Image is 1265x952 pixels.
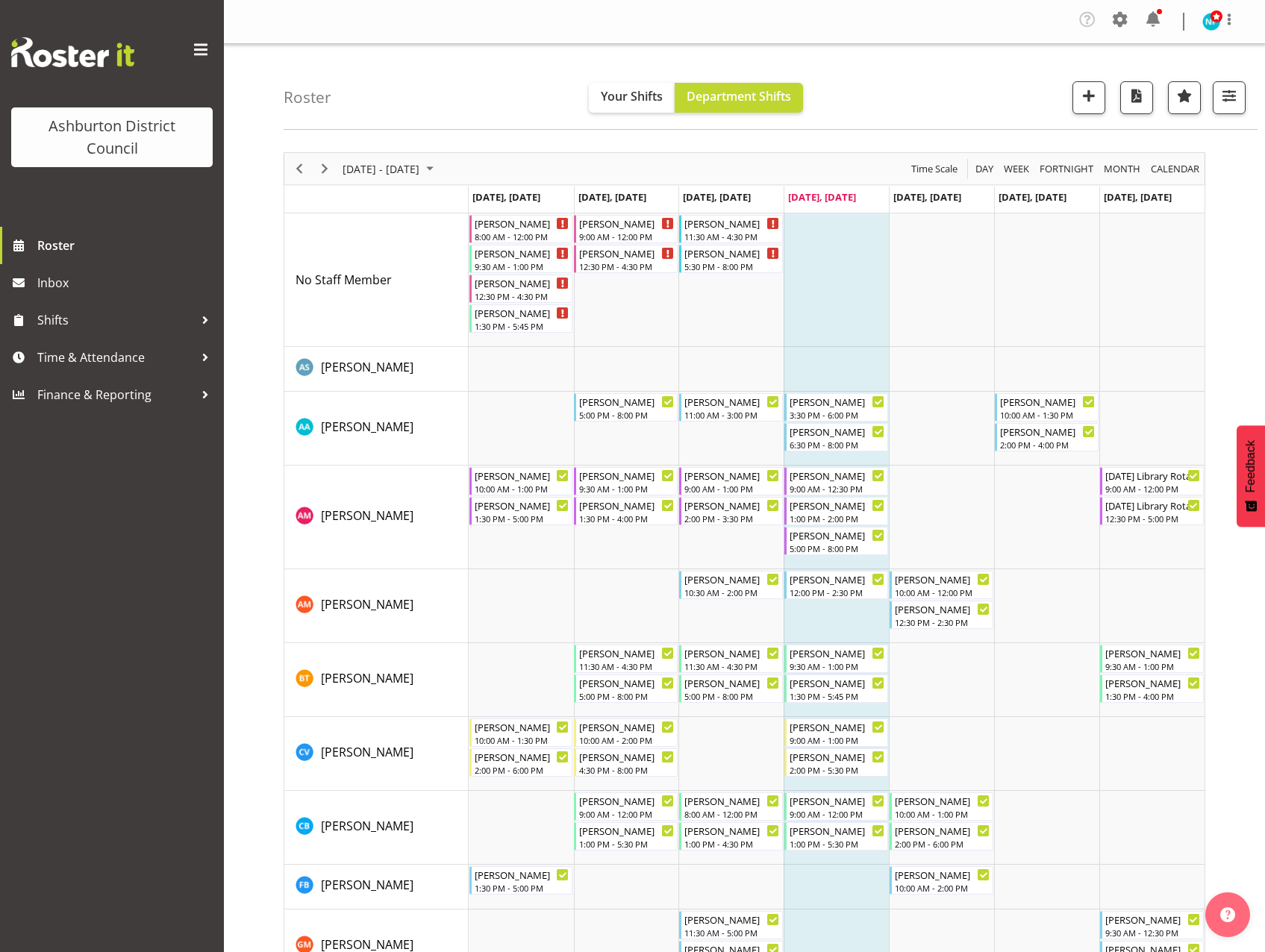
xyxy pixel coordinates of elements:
div: 10:00 AM - 1:30 PM [475,734,569,746]
div: [PERSON_NAME] [475,867,569,882]
div: 5:00 PM - 8:00 PM [684,690,779,702]
button: Timeline Month [1102,160,1143,178]
div: [PERSON_NAME] [475,498,569,513]
div: Celeste Bennett"s event - Celeste Bennett Begin From Wednesday, September 3, 2025 at 8:00:00 AM G... [679,792,783,821]
span: Day [974,160,995,178]
div: [DATE] Library Rotation [1105,468,1200,483]
button: Your Shifts [589,83,675,113]
div: No Staff Member"s event - Phoebe Wang Begin From Tuesday, September 2, 2025 at 9:00:00 AM GMT+12:... [574,215,678,243]
div: Celeste Bennett"s event - Celeste Bennett Begin From Friday, September 5, 2025 at 10:00:00 AM GMT... [890,792,993,821]
div: [PERSON_NAME] [579,719,674,734]
div: [PERSON_NAME] [684,394,779,409]
div: 2:00 PM - 6:00 PM [475,764,569,776]
div: [PERSON_NAME] [895,601,990,616]
div: [PERSON_NAME] [475,305,569,320]
span: [PERSON_NAME] [321,818,413,834]
div: [PERSON_NAME] [684,823,779,838]
div: 1:30 PM - 4:00 PM [579,513,674,524]
div: [PERSON_NAME] [1105,675,1200,690]
div: [PERSON_NAME] [475,245,569,260]
div: Celeste Bennett"s event - Celeste Bennett Begin From Thursday, September 4, 2025 at 9:00:00 AM GM... [784,792,888,821]
div: No Staff Member"s event - Phoebe Wang Begin From Tuesday, September 2, 2025 at 12:30:00 PM GMT+12... [574,245,678,273]
div: [PERSON_NAME] [1000,424,1095,439]
button: Add a new shift [1072,81,1105,114]
div: Amanda Ackroyd"s event - Amanda Ackroyd Begin From Saturday, September 6, 2025 at 10:00:00 AM GMT... [995,393,1099,422]
button: Time Scale [909,160,961,178]
td: Carla Verberne resource [284,717,469,791]
img: Rosterit website logo [11,37,134,67]
td: Anthea Moore resource [284,569,469,643]
div: 9:30 AM - 1:00 PM [579,483,674,495]
span: Shifts [37,309,194,331]
div: [PERSON_NAME] [895,793,990,808]
div: [PERSON_NAME] [790,749,884,764]
div: No Staff Member"s event - Phoebe Wang Begin From Monday, September 1, 2025 at 8:00:00 AM GMT+12:0... [469,215,573,243]
div: Amanda Ackroyd"s event - Amanda Ackroyd Begin From Tuesday, September 2, 2025 at 5:00:00 PM GMT+1... [574,393,678,422]
div: 11:30 AM - 4:30 PM [684,660,779,672]
div: Amanda Ackroyd"s event - Amanda Ackroyd Begin From Wednesday, September 3, 2025 at 11:00:00 AM GM... [679,393,783,422]
div: 6:30 PM - 8:00 PM [790,439,884,451]
div: 12:30 PM - 4:30 PM [475,290,569,302]
div: 11:30 AM - 5:00 PM [684,927,779,939]
button: Month [1149,160,1202,178]
a: [PERSON_NAME] [321,876,413,894]
div: Anna Mattson"s event - Anna Mattson Begin From Tuesday, September 2, 2025 at 9:30:00 AM GMT+12:00... [574,467,678,495]
span: [DATE] - [DATE] [341,160,421,178]
div: Ben Tomassetti"s event - Ben Tomassetti Begin From Thursday, September 4, 2025 at 1:30:00 PM GMT+... [784,674,888,703]
div: 1:30 PM - 5:45 PM [790,690,884,702]
div: Carla Verberne"s event - Carla Verberne Begin From Thursday, September 4, 2025 at 2:00:00 PM GMT+... [784,748,888,777]
div: Amanda Ackroyd"s event - Amanda Ackroyd Begin From Thursday, September 4, 2025 at 6:30:00 PM GMT+... [784,423,888,451]
div: [PERSON_NAME] [895,867,990,882]
div: [PERSON_NAME] [684,571,779,586]
div: [PERSON_NAME] [790,823,884,838]
div: [PERSON_NAME] [684,793,779,808]
span: [DATE], [DATE] [893,190,961,204]
div: [PERSON_NAME] [790,394,884,409]
td: Feturi Brown resource [284,865,469,909]
div: 10:00 AM - 1:00 PM [475,483,569,495]
div: 5:00 PM - 8:00 PM [579,409,674,421]
td: Celeste Bennett resource [284,791,469,865]
div: Celeste Bennett"s event - Celeste Bennett Begin From Tuesday, September 2, 2025 at 1:00:00 PM GMT... [574,822,678,851]
div: 1:00 PM - 4:30 PM [684,838,779,850]
div: [PERSON_NAME] [790,527,884,542]
button: Next [315,160,335,178]
div: 2:00 PM - 3:30 PM [684,513,779,524]
span: Roster [37,234,216,257]
div: [PERSON_NAME] [475,719,569,734]
div: [PERSON_NAME] [895,823,990,838]
div: 1:30 PM - 5:00 PM [475,513,569,524]
td: Anna Mattson resource [284,466,469,569]
a: [PERSON_NAME] [321,418,413,436]
div: [PERSON_NAME] [579,394,674,409]
div: [PERSON_NAME] [579,468,674,483]
div: [PERSON_NAME] [579,216,674,231]
div: Ben Tomassetti"s event - Ben Tomassetti Begin From Wednesday, September 3, 2025 at 5:00:00 PM GMT... [679,674,783,703]
div: [PERSON_NAME] [1105,912,1200,927]
div: Ben Tomassetti"s event - Ben Tomassetti Begin From Sunday, September 7, 2025 at 9:30:00 AM GMT+12... [1100,645,1204,673]
div: [PERSON_NAME] [579,823,674,838]
div: Gabriela Marilla"s event - Gabriela Marilla Begin From Sunday, September 7, 2025 at 9:30:00 AM GM... [1100,911,1204,939]
div: 8:00 AM - 12:00 PM [475,231,569,242]
div: Ben Tomassetti"s event - Ben Tomassetti Begin From Tuesday, September 2, 2025 at 5:00:00 PM GMT+1... [574,674,678,703]
div: 9:00 AM - 1:00 PM [684,483,779,495]
div: Next [312,153,337,184]
div: [PERSON_NAME] [790,571,884,586]
div: 12:30 PM - 2:30 PM [895,616,990,628]
div: 5:00 PM - 8:00 PM [579,690,674,702]
a: [PERSON_NAME] [321,669,413,687]
div: 9:00 AM - 12:00 PM [790,808,884,820]
div: [PERSON_NAME] [684,645,779,660]
button: Highlight an important date within the roster. [1168,81,1201,114]
div: No Staff Member"s event - Ben Tomassetti Begin From Monday, September 1, 2025 at 9:30:00 AM GMT+1... [469,245,573,273]
td: Abbie Shirley resource [284,347,469,392]
a: [PERSON_NAME] [321,358,413,376]
button: Department Shifts [675,83,803,113]
div: 5:30 PM - 8:00 PM [684,260,779,272]
span: Your Shifts [601,88,663,104]
span: [DATE], [DATE] [999,190,1066,204]
div: Anna Mattson"s event - Sunday Library Rotation Begin From Sunday, September 7, 2025 at 9:00:00 AM... [1100,467,1204,495]
img: help-xxl-2.png [1220,907,1235,922]
div: 11:30 AM - 4:30 PM [684,231,779,242]
div: [PERSON_NAME] [684,912,779,927]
